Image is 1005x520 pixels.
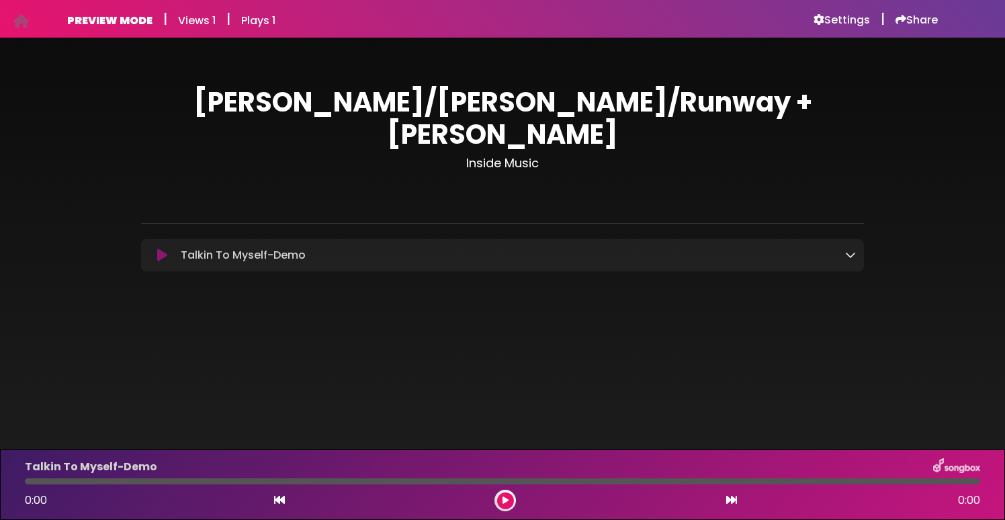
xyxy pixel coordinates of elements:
[178,14,216,27] h6: Views 1
[241,14,275,27] h6: Plays 1
[226,11,230,27] h5: |
[881,11,885,27] h5: |
[895,13,938,27] a: Share
[163,11,167,27] h5: |
[141,86,864,150] h1: [PERSON_NAME]/[PERSON_NAME]/Runway + [PERSON_NAME]
[814,13,870,27] a: Settings
[67,14,152,27] h6: PREVIEW MODE
[141,156,864,171] h3: Inside Music
[181,247,306,263] p: Talkin To Myself-Demo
